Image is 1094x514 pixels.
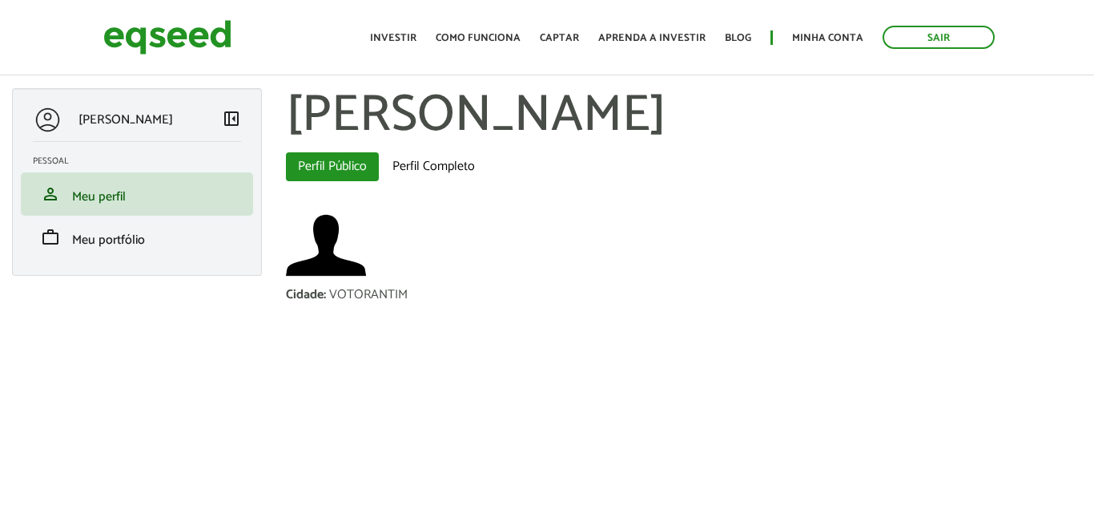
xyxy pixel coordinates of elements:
[598,33,706,43] a: Aprenda a investir
[286,152,379,181] a: Perfil Público
[33,184,241,204] a: personMeu perfil
[329,289,408,302] div: VOTORANTIM
[380,152,487,181] a: Perfil Completo
[72,186,126,208] span: Meu perfil
[103,16,231,59] img: EqSeed
[21,216,253,259] li: Meu portfólio
[78,112,173,127] p: [PERSON_NAME]
[33,156,253,166] h2: Pessoal
[21,172,253,216] li: Meu perfil
[286,88,1083,144] h1: [PERSON_NAME]
[222,109,241,128] span: left_panel_close
[286,205,366,285] img: Foto de JOEL GONÇALVES MARTINS
[286,205,366,285] a: Ver perfil do usuário.
[370,33,416,43] a: Investir
[41,228,60,247] span: work
[725,33,751,43] a: Blog
[33,228,241,247] a: workMeu portfólio
[883,26,995,49] a: Sair
[436,33,521,43] a: Como funciona
[286,289,329,302] div: Cidade
[792,33,863,43] a: Minha conta
[41,184,60,204] span: person
[72,229,145,251] span: Meu portfólio
[222,109,241,132] a: Colapsar menu
[540,33,579,43] a: Captar
[324,284,326,306] span: :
